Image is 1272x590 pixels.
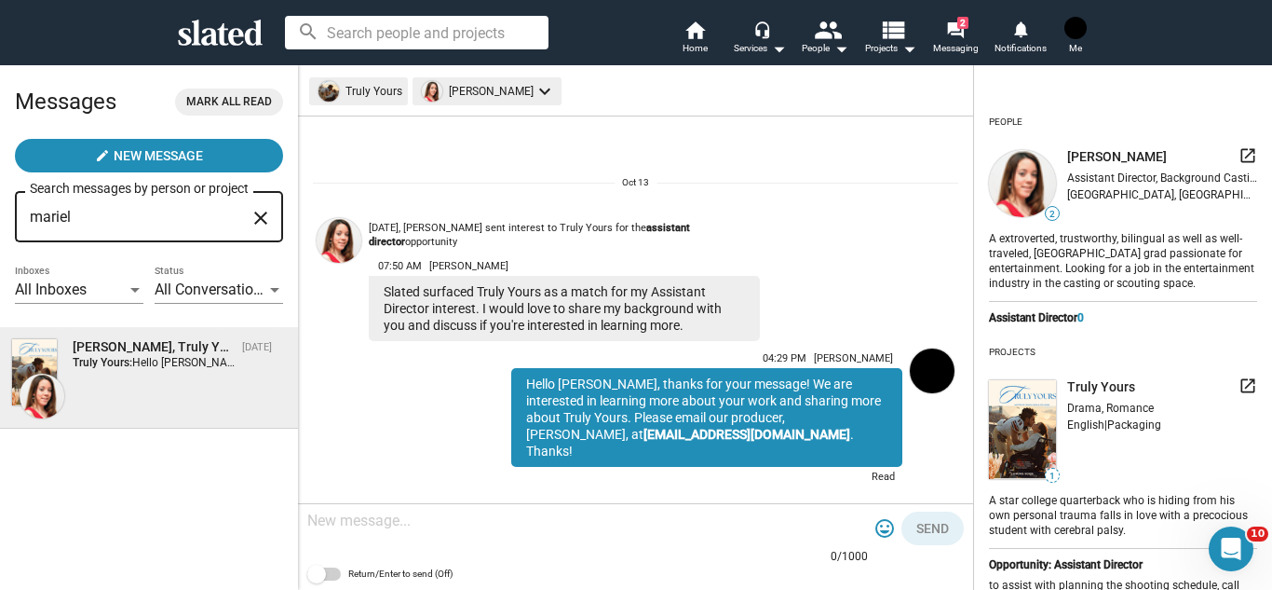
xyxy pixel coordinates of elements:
[15,79,116,124] h2: Messages
[873,517,896,540] mat-icon: tag_faces
[879,16,906,43] mat-icon: view_list
[792,19,858,60] button: People
[989,311,1257,324] div: Assistant Director
[511,467,902,490] div: Read
[989,339,1035,365] div: Projects
[753,21,770,37] mat-icon: headset_mic
[727,19,792,60] button: Services
[1067,378,1135,396] span: Truly Yours
[830,37,852,60] mat-icon: arrow_drop_down
[989,109,1022,135] div: People
[1053,13,1098,62] button: Jessica FrewMe
[12,339,57,405] img: Truly Yours
[865,37,916,60] span: Projects
[186,92,272,112] span: Mark all read
[1067,188,1257,201] div: [GEOGRAPHIC_DATA], [GEOGRAPHIC_DATA], [GEOGRAPHIC_DATA]
[1067,148,1167,166] span: [PERSON_NAME]
[317,218,361,263] img: Mariel Ferry
[155,281,269,298] span: All Conversations
[20,374,64,418] img: Mariel Ferry
[858,19,923,60] button: Projects
[1238,377,1257,395] mat-icon: launch
[814,16,841,43] mat-icon: people
[989,558,1257,571] div: Opportunity: Assistant Director
[242,341,272,353] time: [DATE]
[1069,37,1082,60] span: Me
[662,19,727,60] a: Home
[916,512,949,545] span: Send
[175,89,283,116] button: Mark all read
[989,380,1056,480] img: undefined
[1046,471,1059,482] span: 1
[1067,418,1104,432] span: English
[995,37,1047,60] span: Notifications
[511,368,902,467] div: Hello [PERSON_NAME], thanks for your message! We are interested in learning more about your work ...
[1064,17,1087,39] img: Jessica Frew
[1209,527,1253,571] iframe: Intercom live chat
[683,19,706,41] mat-icon: home
[763,352,806,364] span: 04:29 PM
[534,80,556,103] mat-icon: keyboard_arrow_down
[369,276,760,341] div: Slated surfaced Truly Yours as a match for my Assistant Director interest. I would love to share ...
[989,490,1257,539] div: A star college quarterback who is hiding from his own personal trauma falls in love with a precoc...
[15,139,283,172] button: New Message
[429,260,508,272] span: [PERSON_NAME]
[1104,418,1107,432] span: |
[767,37,790,60] mat-icon: arrow_drop_down
[73,338,235,356] div: Mariel Ferry, Truly Yours
[378,260,422,272] span: 07:50 AM
[901,512,964,545] button: Send
[413,77,562,105] mat-chip: [PERSON_NAME]
[114,139,203,172] span: New Message
[250,204,272,233] mat-icon: close
[1067,172,1257,185] div: Assistant Director, Background Casting, Casting, Casting Director, Editor
[1011,20,1029,37] mat-icon: notifications
[802,37,848,60] div: People
[933,37,979,60] span: Messaging
[898,37,920,60] mat-icon: arrow_drop_down
[1247,527,1268,542] span: 10
[1046,209,1059,220] span: 2
[957,17,968,29] span: 2
[831,550,868,565] mat-hint: 0/1000
[1067,402,1154,415] span: Drama, Romance
[15,281,87,298] span: All Inboxes
[683,37,708,60] span: Home
[285,16,548,49] input: Search people and projects
[910,349,954,393] img: Jessica Frew
[989,150,1056,217] img: undefined
[313,214,365,345] a: Mariel Ferry
[923,19,988,60] a: 2Messaging
[734,37,786,60] div: Services
[1107,418,1161,432] span: Packaging
[814,352,893,364] span: [PERSON_NAME]
[73,356,132,369] strong: Truly Yours:
[369,222,690,248] strong: assistant director
[989,228,1257,292] div: A extroverted, trustworthy, bilingual as well as well-traveled, [GEOGRAPHIC_DATA] grad passionate...
[369,222,760,249] div: [DATE], [PERSON_NAME] sent interest to Truly Yours for the opportunity
[643,427,850,442] a: [EMAIL_ADDRESS][DOMAIN_NAME]
[1077,311,1084,324] span: 0
[988,19,1053,60] a: Notifications
[95,148,110,163] mat-icon: create
[348,563,453,585] span: Return/Enter to send (Off)
[422,81,442,102] img: undefined
[906,345,958,494] a: Jessica Frew
[946,21,964,38] mat-icon: forum
[1238,146,1257,165] mat-icon: launch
